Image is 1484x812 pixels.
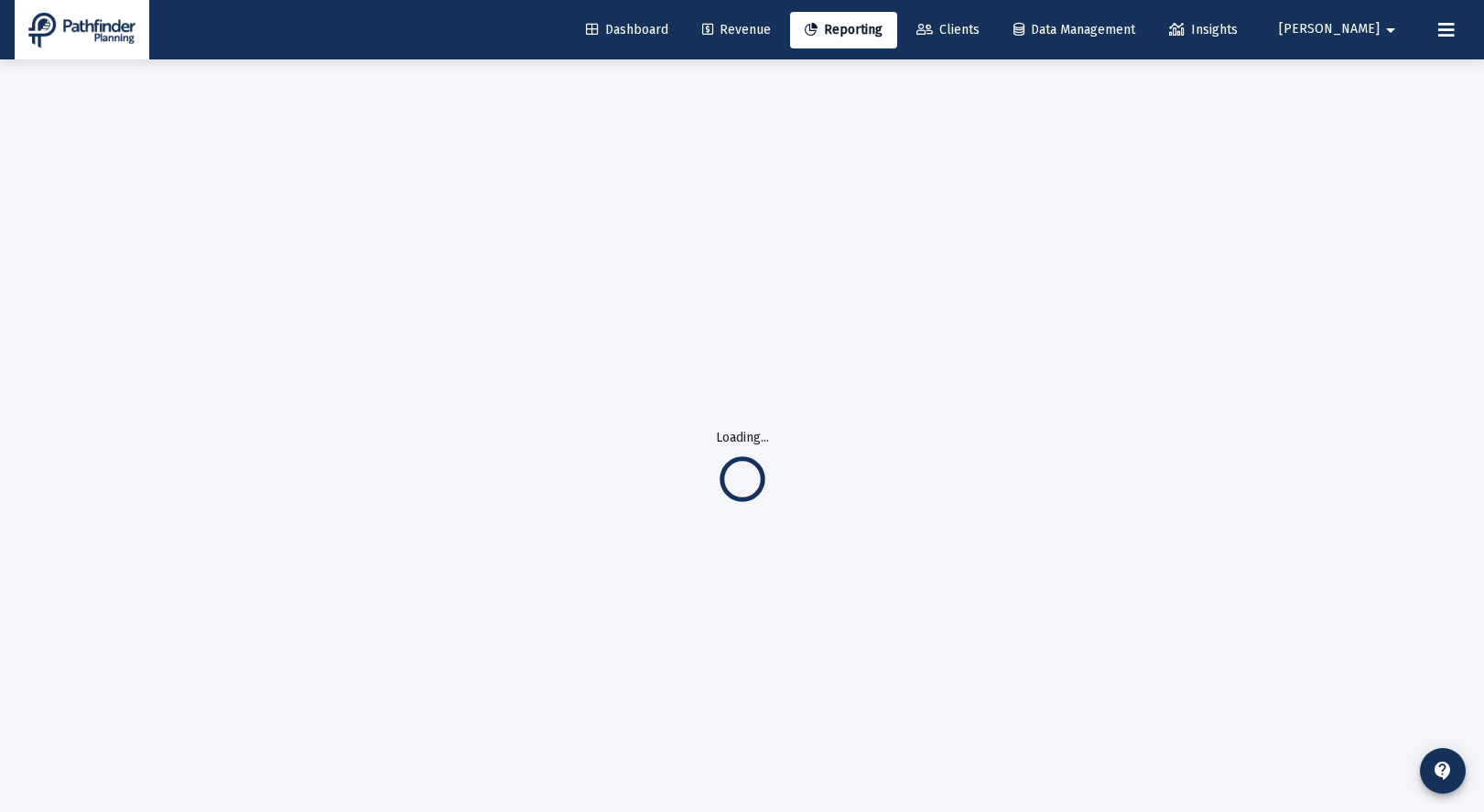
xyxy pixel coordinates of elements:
span: Data Management [1013,22,1135,37]
mat-icon: contact_support [1432,760,1454,782]
a: Clients [902,12,994,48]
mat-icon: arrow_drop_down [1380,12,1402,48]
span: Insights [1169,22,1238,37]
a: Insights [1154,12,1252,48]
span: Reporting [805,22,883,37]
button: [PERSON_NAME] [1257,11,1424,48]
img: Dashboard [28,12,135,48]
a: Dashboard [571,12,683,48]
span: [PERSON_NAME] [1279,22,1380,37]
span: Dashboard [586,22,668,37]
span: Clients [916,22,980,37]
a: Reporting [790,12,897,48]
a: Data Management [999,12,1150,48]
a: Revenue [688,12,785,48]
span: Revenue [702,22,771,37]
